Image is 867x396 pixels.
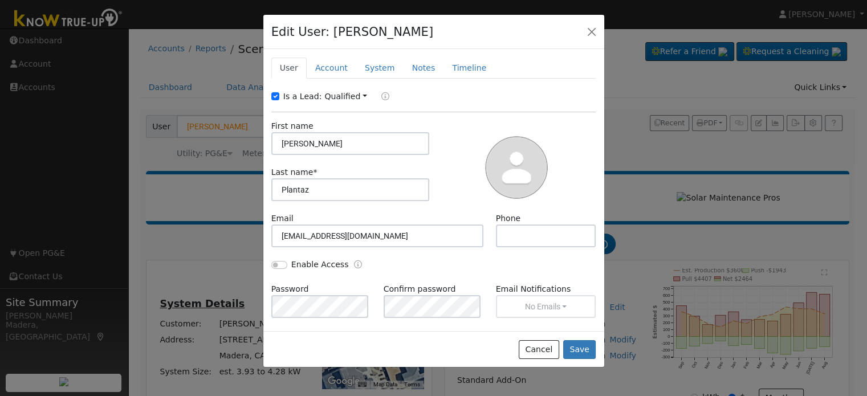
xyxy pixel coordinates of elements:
[271,213,294,224] label: Email
[384,283,456,295] label: Confirm password
[519,340,559,360] button: Cancel
[443,58,495,79] a: Timeline
[496,283,596,295] label: Email Notifications
[271,58,307,79] a: User
[283,91,322,103] label: Is a Lead:
[563,340,596,360] button: Save
[307,58,356,79] a: Account
[313,168,317,177] span: Required
[271,120,314,132] label: First name
[356,58,404,79] a: System
[271,92,279,100] input: Is a Lead:
[373,91,389,104] a: Lead
[354,259,362,272] a: Enable Access
[496,213,521,224] label: Phone
[291,259,349,271] label: Enable Access
[271,283,309,295] label: Password
[403,58,443,79] a: Notes
[271,23,434,41] h4: Edit User: [PERSON_NAME]
[324,92,367,101] a: Qualified
[271,166,318,178] label: Last name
